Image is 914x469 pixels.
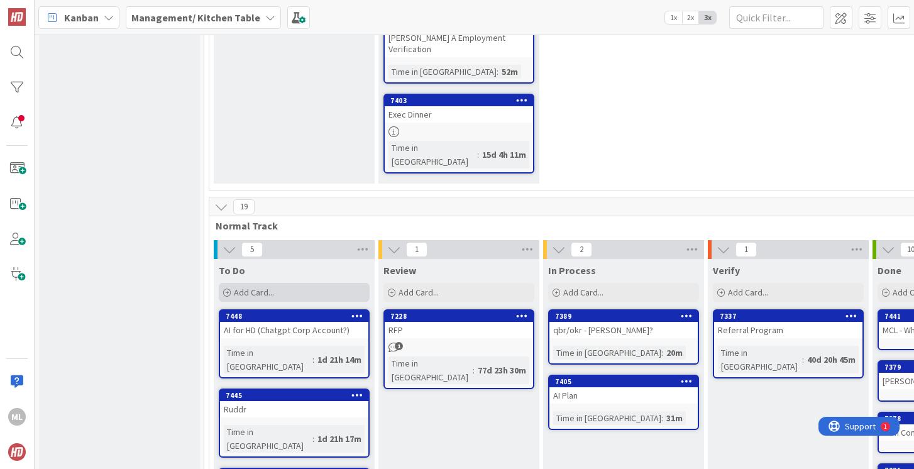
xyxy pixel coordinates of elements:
span: 19 [233,199,255,214]
div: AI Plan [549,387,698,404]
div: Referral Program [714,322,862,338]
span: : [312,432,314,446]
div: 7448 [226,312,368,321]
img: Visit kanbanzone.com [8,8,26,26]
div: 7337Referral Program [714,311,862,338]
span: 1 [406,242,427,257]
div: 15d 4h 11m [479,148,529,162]
div: 7448 [220,311,368,322]
a: 7448AI for HD (Chatgpt Corp Account?)Time in [GEOGRAPHIC_DATA]:1d 21h 14m [219,309,370,378]
div: 52m [498,65,521,79]
span: Add Card... [234,287,274,298]
a: 7445RuddrTime in [GEOGRAPHIC_DATA]:1d 21h 17m [219,389,370,458]
span: Add Card... [399,287,439,298]
div: 7445 [220,390,368,401]
span: : [497,65,498,79]
div: 1d 21h 17m [314,432,365,446]
span: In Process [548,264,596,277]
div: Time in [GEOGRAPHIC_DATA] [388,141,477,168]
div: Time in [GEOGRAPHIC_DATA] [388,356,473,384]
div: 7403 [390,96,533,105]
span: : [312,353,314,367]
a: 7337Referral ProgramTime in [GEOGRAPHIC_DATA]:40d 20h 45m [713,309,864,378]
div: [PERSON_NAME] A Employment Verification [385,30,533,57]
span: : [661,346,663,360]
div: Ruddr [220,401,368,417]
span: Review [383,264,416,277]
span: 1 [395,342,403,350]
div: Time in [GEOGRAPHIC_DATA] [224,425,312,453]
div: 7403Exec Dinner [385,95,533,123]
span: To Do [219,264,245,277]
span: Support [26,2,57,17]
div: 7448AI for HD (Chatgpt Corp Account?) [220,311,368,338]
div: 7445Ruddr [220,390,368,417]
img: avatar [8,443,26,461]
input: Quick Filter... [729,6,823,29]
div: 7228RFP [385,311,533,338]
a: 7405AI PlanTime in [GEOGRAPHIC_DATA]:31m [548,375,699,430]
div: 20m [663,346,686,360]
div: Time in [GEOGRAPHIC_DATA] [224,346,312,373]
span: Done [878,264,901,277]
div: 7228 [385,311,533,322]
div: 1 [65,5,69,15]
span: Add Card... [728,287,768,298]
div: [PERSON_NAME] A Employment Verification [385,18,533,57]
span: Verify [713,264,740,277]
div: 40d 20h 45m [804,353,859,367]
span: 5 [241,242,263,257]
div: 7405 [549,376,698,387]
span: Add Card... [563,287,603,298]
div: 1d 21h 14m [314,353,365,367]
span: 3x [699,11,716,24]
span: 2 [571,242,592,257]
div: 7389 [555,312,698,321]
span: Kanban [64,10,99,25]
span: 1x [665,11,682,24]
span: : [661,411,663,425]
a: [PERSON_NAME] A Employment VerificationTime in [GEOGRAPHIC_DATA]:52m [383,17,534,84]
div: 7405AI Plan [549,376,698,404]
div: 7337 [720,312,862,321]
div: 7389qbr/okr - [PERSON_NAME]? [549,311,698,338]
div: Time in [GEOGRAPHIC_DATA] [388,65,497,79]
span: : [473,363,475,377]
a: 7228RFPTime in [GEOGRAPHIC_DATA]:77d 23h 30m [383,309,534,389]
div: Time in [GEOGRAPHIC_DATA] [718,346,802,373]
div: 77d 23h 30m [475,363,529,377]
span: 1 [735,242,757,257]
div: Time in [GEOGRAPHIC_DATA] [553,411,661,425]
div: 7445 [226,391,368,400]
div: 7337 [714,311,862,322]
div: RFP [385,322,533,338]
a: 7403Exec DinnerTime in [GEOGRAPHIC_DATA]:15d 4h 11m [383,94,534,174]
div: 7405 [555,377,698,386]
div: ML [8,408,26,426]
a: 7389qbr/okr - [PERSON_NAME]?Time in [GEOGRAPHIC_DATA]:20m [548,309,699,365]
div: 7228 [390,312,533,321]
span: : [477,148,479,162]
div: AI for HD (Chatgpt Corp Account?) [220,322,368,338]
div: 31m [663,411,686,425]
span: 2x [682,11,699,24]
div: 7389 [549,311,698,322]
span: : [802,353,804,367]
div: Exec Dinner [385,106,533,123]
div: Time in [GEOGRAPHIC_DATA] [553,346,661,360]
div: qbr/okr - [PERSON_NAME]? [549,322,698,338]
b: Management/ Kitchen Table [131,11,260,24]
div: 7403 [385,95,533,106]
